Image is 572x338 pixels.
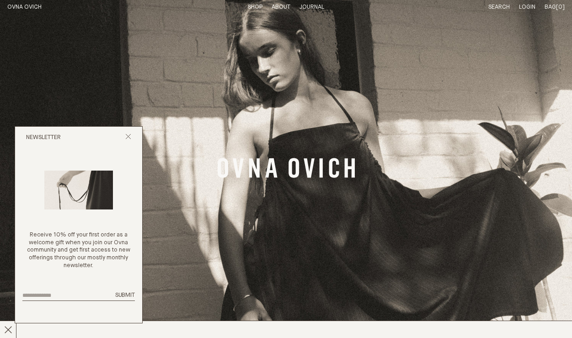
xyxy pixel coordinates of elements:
a: Login [519,4,535,10]
h2: Newsletter [26,134,61,142]
span: [0] [556,4,565,10]
a: Journal [299,4,324,10]
button: Submit [115,292,135,300]
summary: About [272,4,290,11]
a: Search [488,4,510,10]
button: Close popup [125,134,131,142]
span: Bag [545,4,556,10]
a: Banner Link [218,158,355,181]
a: Shop [248,4,262,10]
p: Receive 10% off your first order as a welcome gift when you join our Ovna community and get first... [22,231,135,270]
a: Home [7,4,42,10]
span: Submit [115,292,135,298]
